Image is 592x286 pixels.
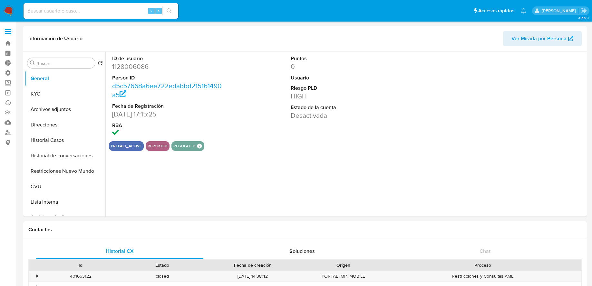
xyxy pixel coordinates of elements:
div: • [36,273,38,279]
button: KYC [25,86,105,102]
button: Lista Interna [25,194,105,210]
button: CVU [25,179,105,194]
dt: Riesgo PLD [291,85,403,92]
button: Historial de conversaciones [25,148,105,163]
dd: 1128006086 [112,62,225,71]
div: Fecha de creación [208,262,298,268]
div: PORTAL_MP_MOBILE [303,271,384,281]
dt: Fecha de Registración [112,103,225,110]
div: 401663122 [40,271,121,281]
dt: RBA [112,122,225,129]
dd: Desactivada [291,111,403,120]
button: Archivos adjuntos [25,102,105,117]
button: search-icon [162,6,176,15]
div: Id [44,262,117,268]
div: Restricciones y Consultas AML [384,271,581,281]
span: Historial CX [106,247,134,255]
dt: Estado de la cuenta [291,104,403,111]
a: Notificaciones [521,8,526,14]
dd: HIGH [291,92,403,101]
button: prepaid_active [111,145,142,147]
a: d5c57668a6ee722edabbd215161490a5 [112,81,222,99]
div: Origen [307,262,380,268]
div: closed [121,271,203,281]
button: Direcciones [25,117,105,133]
button: reported [148,145,168,147]
span: Chat [480,247,490,255]
button: General [25,71,105,86]
dt: ID de usuario [112,55,225,62]
dd: [DATE] 17:15:25 [112,110,225,119]
input: Buscar [36,60,92,66]
button: Restricciones Nuevo Mundo [25,163,105,179]
span: Ver Mirada por Persona [511,31,567,46]
input: Buscar usuario o caso... [24,7,178,15]
p: fabricio.bottalo@mercadolibre.com [542,8,578,14]
button: Buscar [30,60,35,66]
dd: 0 [291,62,403,71]
a: Salir [580,7,587,14]
div: Estado [126,262,199,268]
h1: Contactos [28,226,582,233]
button: Historial Casos [25,133,105,148]
div: Proceso [389,262,577,268]
button: Anticipos de dinero [25,210,105,225]
button: regulated [173,145,196,147]
dt: Usuario [291,74,403,81]
button: Volver al orden por defecto [98,60,103,68]
span: s [158,8,160,14]
h1: Información de Usuario [28,35,82,42]
span: ⌥ [149,8,154,14]
span: Soluciones [289,247,315,255]
dt: Puntos [291,55,403,62]
div: [DATE] 14:38:42 [203,271,303,281]
dt: Person ID [112,74,225,81]
span: Accesos rápidos [478,7,514,14]
button: Ver Mirada por Persona [503,31,582,46]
